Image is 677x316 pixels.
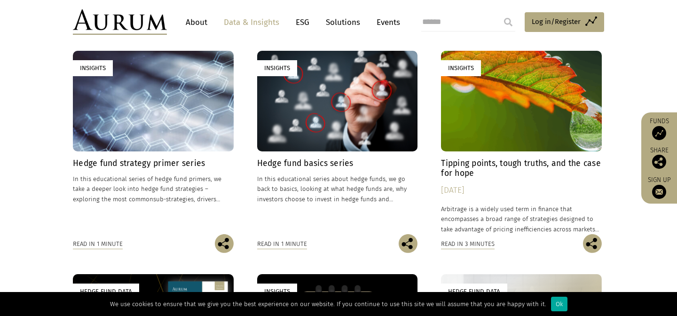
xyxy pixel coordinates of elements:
[499,13,518,32] input: Submit
[215,234,234,253] img: Share this post
[257,158,418,168] h4: Hedge fund basics series
[646,147,672,169] div: Share
[652,155,666,169] img: Share this post
[441,51,602,234] a: Insights Tipping points, tough truths, and the case for hope [DATE] Arbitrage is a widely used te...
[441,204,602,234] p: Arbitrage is a widely used term in finance that encompasses a broad range of strategies designed ...
[257,60,297,76] div: Insights
[73,239,123,249] div: Read in 1 minute
[532,16,581,27] span: Log in/Register
[73,9,167,35] img: Aurum
[525,12,604,32] a: Log in/Register
[257,174,418,204] p: In this educational series about hedge funds, we go back to basics, looking at what hedge funds a...
[652,185,666,199] img: Sign up to our newsletter
[257,239,307,249] div: Read in 1 minute
[399,234,417,253] img: Share this post
[73,158,234,168] h4: Hedge fund strategy primer series
[441,158,602,178] h4: Tipping points, tough truths, and the case for hope
[73,51,234,234] a: Insights Hedge fund strategy primer series In this educational series of hedge fund primers, we t...
[257,51,418,234] a: Insights Hedge fund basics series In this educational series about hedge funds, we go back to bas...
[181,14,212,31] a: About
[73,60,113,76] div: Insights
[646,117,672,140] a: Funds
[73,174,234,204] p: In this educational series of hedge fund primers, we take a deeper look into hedge fund strategie...
[219,14,284,31] a: Data & Insights
[646,176,672,199] a: Sign up
[652,126,666,140] img: Access Funds
[321,14,365,31] a: Solutions
[441,239,495,249] div: Read in 3 minutes
[73,284,139,299] div: Hedge Fund Data
[551,297,567,311] div: Ok
[372,14,400,31] a: Events
[583,234,602,253] img: Share this post
[441,60,481,76] div: Insights
[257,284,297,299] div: Insights
[153,196,194,203] span: sub-strategies
[441,284,507,299] div: Hedge Fund Data
[441,184,602,197] div: [DATE]
[291,14,314,31] a: ESG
